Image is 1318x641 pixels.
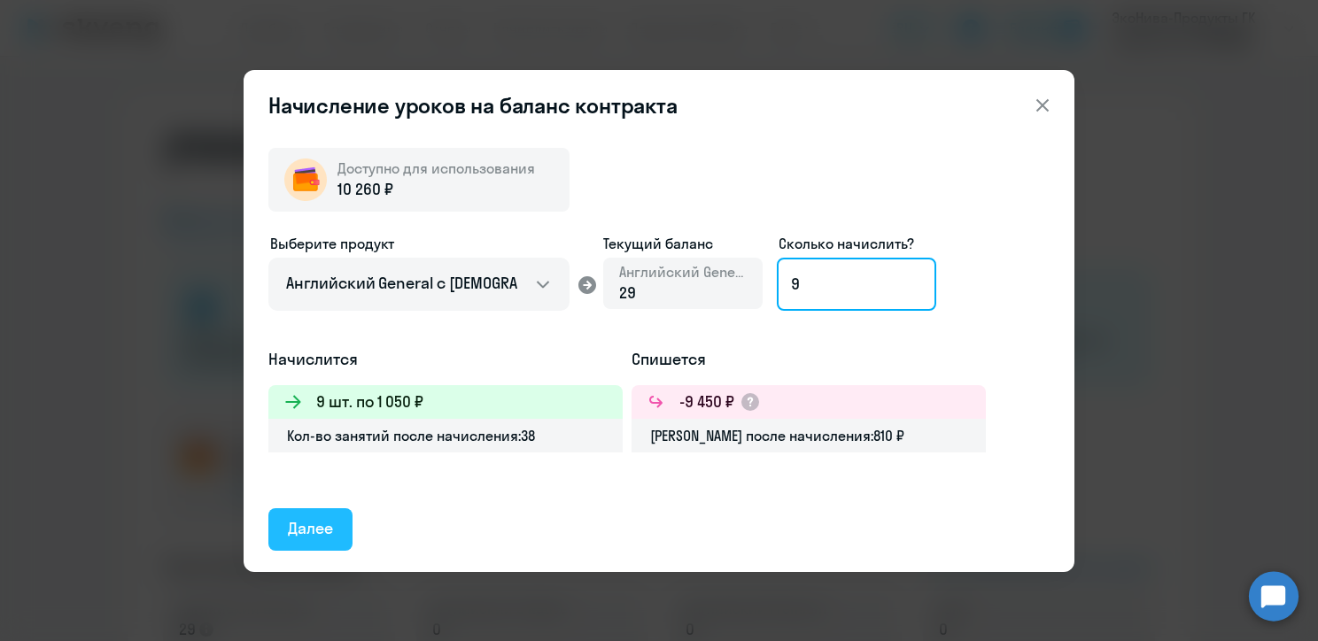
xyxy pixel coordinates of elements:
h3: -9 450 ₽ [679,390,734,413]
span: 29 [619,282,636,303]
div: Кол-во занятий после начисления: 38 [268,419,623,452]
span: Английский General [619,262,747,282]
h3: 9 шт. по 1 050 ₽ [316,390,423,413]
span: Сколько начислить? [779,235,914,252]
h5: Спишется [632,348,986,371]
h5: Начислится [268,348,623,371]
header: Начисление уроков на баланс контракта [244,91,1074,120]
button: Далее [268,508,353,551]
div: Далее [288,517,333,540]
span: Доступно для использования [337,159,535,177]
span: 10 260 ₽ [337,178,393,201]
span: Выберите продукт [270,235,394,252]
img: wallet-circle.png [284,158,327,201]
span: Текущий баланс [603,233,763,254]
div: [PERSON_NAME] после начисления: 810 ₽ [632,419,986,452]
